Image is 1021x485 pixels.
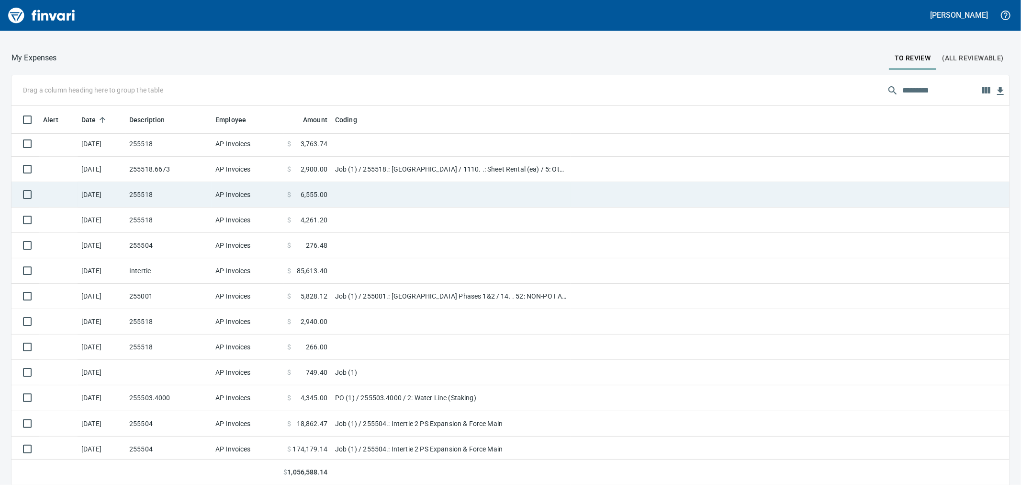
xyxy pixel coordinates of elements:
span: $ [287,241,291,250]
td: 255518 [125,182,212,208]
td: 255504 [125,437,212,462]
td: Job (1) / 255001.: [GEOGRAPHIC_DATA] Phases 1&2 / 14. . 52: NON-POT ADDED WORK DUE TO SEQUENCING [331,284,571,309]
span: $ [287,393,291,403]
button: Choose columns to display [979,83,993,98]
td: 255518.6673 [125,157,212,182]
p: My Expenses [11,52,57,64]
td: [DATE] [78,411,125,437]
td: Job (1) / 255504.: Intertie 2 PS Expansion & Force Main [331,437,571,462]
span: $ [287,139,291,149]
td: AP Invoices [212,309,283,335]
span: Date [81,114,96,126]
td: 255001 [125,284,212,309]
span: Alert [43,114,71,126]
td: [DATE] [78,309,125,335]
span: Amount [303,114,327,126]
td: AP Invoices [212,258,283,284]
span: 4,345.00 [301,393,327,403]
td: AP Invoices [212,360,283,385]
span: Alert [43,114,58,126]
td: AP Invoices [212,208,283,233]
td: AP Invoices [212,233,283,258]
td: 255518 [125,131,212,157]
td: 255503.4000 [125,385,212,411]
td: AP Invoices [212,411,283,437]
td: [DATE] [78,233,125,258]
td: [DATE] [78,131,125,157]
button: Download Table [993,84,1008,98]
span: $ [287,190,291,199]
span: $ [287,368,291,377]
td: AP Invoices [212,131,283,157]
td: AP Invoices [212,182,283,208]
td: [DATE] [78,335,125,360]
span: $ [287,266,291,276]
img: Finvari [6,4,78,27]
span: 85,613.40 [297,266,327,276]
td: AP Invoices [212,385,283,411]
span: 4,261.20 [301,215,327,225]
span: 276.48 [306,241,327,250]
span: 3,763.74 [301,139,327,149]
p: Drag a column heading here to group the table [23,85,163,95]
span: $ [287,164,291,174]
h5: [PERSON_NAME] [931,10,988,20]
span: 5,828.12 [301,291,327,301]
td: 255504 [125,411,212,437]
td: [DATE] [78,258,125,284]
span: $ [287,317,291,326]
td: Intertie [125,258,212,284]
span: 174,179.14 [293,444,328,454]
span: (All Reviewable) [942,52,1004,64]
td: 255518 [125,208,212,233]
nav: breadcrumb [11,52,57,64]
span: 1,056,588.14 [287,467,327,477]
td: [DATE] [78,360,125,385]
td: [DATE] [78,182,125,208]
span: 18,862.47 [297,419,327,428]
span: Description [129,114,178,126]
td: [DATE] [78,385,125,411]
span: $ [287,444,291,454]
span: 749.40 [306,368,327,377]
td: AP Invoices [212,335,283,360]
span: Employee [215,114,258,126]
td: AP Invoices [212,284,283,309]
span: Coding [335,114,370,126]
span: 6,555.00 [301,190,327,199]
td: 255504 [125,233,212,258]
td: [DATE] [78,437,125,462]
td: PO (1) / 255503.4000 / 2: Water Line (Staking) [331,385,571,411]
span: Description [129,114,165,126]
td: [DATE] [78,157,125,182]
span: 2,940.00 [301,317,327,326]
td: Job (1) / 255518.: [GEOGRAPHIC_DATA] / 1110. .: Sheet Rental (ea) / 5: Other [331,157,571,182]
span: $ [283,467,287,477]
td: [DATE] [78,284,125,309]
span: 2,900.00 [301,164,327,174]
span: Employee [215,114,246,126]
td: Job (1) / 255504.: Intertie 2 PS Expansion & Force Main [331,411,571,437]
td: [DATE] [78,208,125,233]
span: Amount [291,114,327,126]
td: AP Invoices [212,437,283,462]
td: AP Invoices [212,157,283,182]
span: $ [287,342,291,352]
span: Date [81,114,109,126]
span: $ [287,419,291,428]
td: Job (1) [331,360,571,385]
span: $ [287,291,291,301]
td: 255518 [125,335,212,360]
span: 266.00 [306,342,327,352]
td: 255518 [125,309,212,335]
span: To Review [895,52,931,64]
span: $ [287,215,291,225]
span: Coding [335,114,357,126]
button: [PERSON_NAME] [928,8,990,23]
